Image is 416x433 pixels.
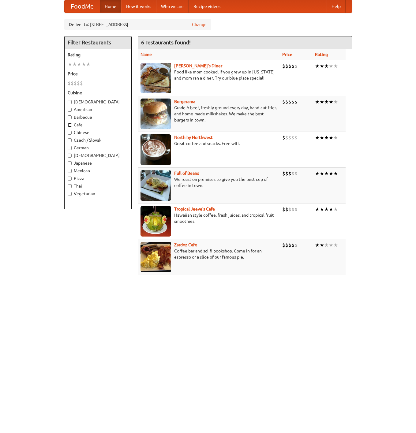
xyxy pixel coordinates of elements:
[68,129,128,136] label: Chinese
[333,206,338,213] li: ★
[174,207,215,211] b: Tropical Jeeve's Cafe
[68,183,128,189] label: Thai
[320,242,324,248] li: ★
[68,191,128,197] label: Vegetarian
[68,106,128,113] label: American
[68,146,72,150] input: German
[294,170,298,177] li: $
[86,61,91,68] li: ★
[141,134,171,165] img: north.jpg
[141,206,171,237] img: jeeves.jpg
[291,99,294,105] li: $
[68,115,72,119] input: Barbecue
[68,137,128,143] label: Czech / Slovak
[329,206,333,213] li: ★
[291,170,294,177] li: $
[288,134,291,141] li: $
[291,242,294,248] li: $
[320,63,324,69] li: ★
[329,242,333,248] li: ★
[282,63,285,69] li: $
[71,80,74,87] li: $
[282,52,292,57] a: Price
[333,63,338,69] li: ★
[68,122,128,128] label: Cafe
[333,242,338,248] li: ★
[320,99,324,105] li: ★
[141,105,277,123] p: Grade A beef, freshly ground every day, hand-cut fries, and home-made milkshakes. We make the bes...
[141,248,277,260] p: Coffee bar and sci-fi bookshop. Come in for an espresso or a slice of our famous pie.
[282,242,285,248] li: $
[333,134,338,141] li: ★
[324,242,329,248] li: ★
[291,206,294,213] li: $
[285,63,288,69] li: $
[80,80,83,87] li: $
[68,61,72,68] li: ★
[285,242,288,248] li: $
[68,108,72,112] input: American
[68,52,128,58] h5: Rating
[315,63,320,69] li: ★
[320,206,324,213] li: ★
[141,69,277,81] p: Food like mom cooked, if you grew up in [US_STATE] and mom ran a diner. Try our blue plate special!
[294,134,298,141] li: $
[282,170,285,177] li: $
[100,0,121,13] a: Home
[315,242,320,248] li: ★
[68,138,72,142] input: Czech / Slovak
[288,206,291,213] li: $
[68,175,128,181] label: Pizza
[282,134,285,141] li: $
[68,192,72,196] input: Vegetarian
[68,152,128,159] label: [DEMOGRAPHIC_DATA]
[174,242,197,247] a: Zardoz Cafe
[333,99,338,105] li: ★
[315,99,320,105] li: ★
[68,177,72,181] input: Pizza
[324,170,329,177] li: ★
[68,145,128,151] label: German
[68,80,71,87] li: $
[68,154,72,158] input: [DEMOGRAPHIC_DATA]
[320,170,324,177] li: ★
[77,61,81,68] li: ★
[324,206,329,213] li: ★
[121,0,156,13] a: How it works
[174,135,213,140] a: North by Northwest
[68,169,72,173] input: Mexican
[68,90,128,96] h5: Cuisine
[294,63,298,69] li: $
[189,0,225,13] a: Recipe videos
[68,123,72,127] input: Cafe
[65,36,131,49] h4: Filter Restaurants
[329,99,333,105] li: ★
[315,52,328,57] a: Rating
[68,160,128,166] label: Japanese
[174,99,195,104] b: Burgerama
[315,206,320,213] li: ★
[141,140,277,147] p: Great coffee and snacks. Free wifi.
[324,63,329,69] li: ★
[315,134,320,141] li: ★
[141,212,277,224] p: Hawaiian style coffee, fresh juices, and tropical fruit smoothies.
[329,63,333,69] li: ★
[72,61,77,68] li: ★
[285,170,288,177] li: $
[282,206,285,213] li: $
[156,0,189,13] a: Who we are
[192,21,207,28] a: Change
[65,0,100,13] a: FoodMe
[285,99,288,105] li: $
[141,176,277,189] p: We roast on premises to give you the best cup of coffee in town.
[324,99,329,105] li: ★
[141,242,171,272] img: zardoz.jpg
[324,134,329,141] li: ★
[288,242,291,248] li: $
[141,99,171,129] img: burgerama.jpg
[294,206,298,213] li: $
[329,170,333,177] li: ★
[320,134,324,141] li: ★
